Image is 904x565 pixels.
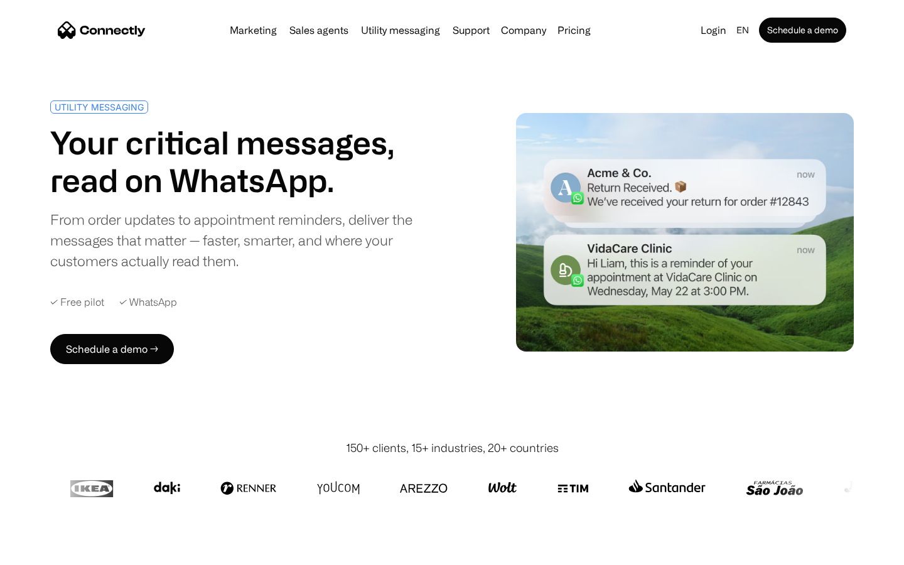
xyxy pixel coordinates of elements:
a: Sales agents [284,25,353,35]
div: 150+ clients, 15+ industries, 20+ countries [346,439,559,456]
a: Marketing [225,25,282,35]
aside: Language selected: English [13,542,75,561]
div: ✓ Free pilot [50,296,104,308]
h1: Your critical messages, read on WhatsApp. [50,124,447,199]
div: Company [501,21,546,39]
a: Support [448,25,495,35]
a: Schedule a demo [759,18,846,43]
a: Schedule a demo → [50,334,174,364]
ul: Language list [25,543,75,561]
a: Pricing [552,25,596,35]
a: Utility messaging [356,25,445,35]
a: Login [696,21,731,39]
div: UTILITY MESSAGING [55,102,144,112]
div: en [736,21,749,39]
div: ✓ WhatsApp [119,296,177,308]
div: From order updates to appointment reminders, deliver the messages that matter — faster, smarter, ... [50,209,447,271]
